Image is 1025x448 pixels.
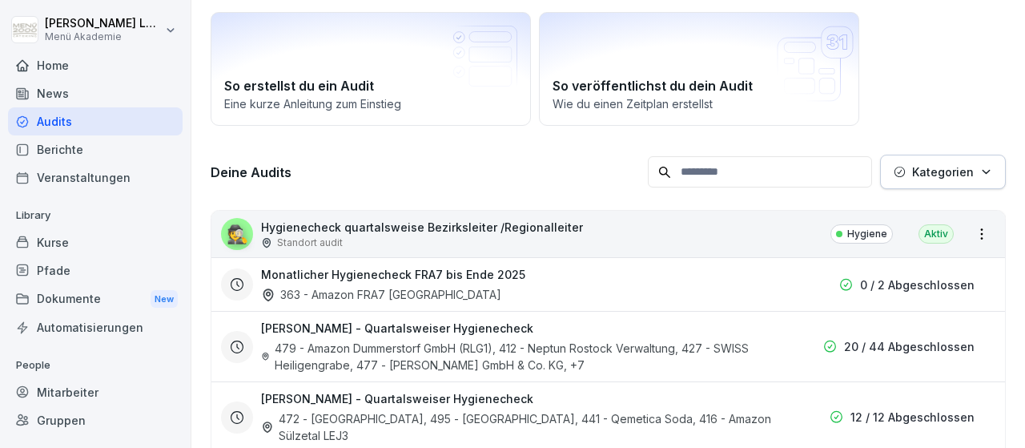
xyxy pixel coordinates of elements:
[211,12,531,126] a: So erstellst du ein AuditEine kurze Anleitung zum Einstieg
[211,163,640,181] h3: Deine Audits
[261,340,774,373] div: 479 - Amazon Dummerstorf GmbH (RLG1), 412 - Neptun Rostock Verwaltung, 427 - SWISS Heiligengrabe,...
[847,227,887,241] p: Hygiene
[8,285,183,314] div: Dokumente
[8,135,183,163] a: Berichte
[261,266,525,283] h3: Monatlicher Hygienecheck FRA7 bis Ende 2025
[8,79,183,107] a: News
[8,285,183,314] a: DokumenteNew
[261,320,533,337] h3: [PERSON_NAME] - Quartalsweiser Hygienecheck
[45,31,162,42] p: Menü Akademie
[224,76,517,95] h2: So erstellst du ein Audit
[8,313,183,341] a: Automatisierungen
[8,353,183,378] p: People
[221,218,253,250] div: 🕵️
[8,51,183,79] a: Home
[553,76,846,95] h2: So veröffentlichst du dein Audit
[45,17,162,30] p: [PERSON_NAME] Lechler
[8,378,183,406] a: Mitarbeiter
[261,219,583,236] p: Hygienecheck quartalsweise Bezirksleiter /Regionalleiter
[880,155,1006,189] button: Kategorien
[850,409,975,426] p: 12 / 12 Abgeschlossen
[918,224,954,244] div: Aktiv
[912,163,974,180] p: Kategorien
[277,236,343,250] p: Standort audit
[8,256,183,285] a: Pfade
[261,410,774,444] div: 472 - [GEOGRAPHIC_DATA], 495 - [GEOGRAPHIC_DATA], 441 - Qemetica Soda, 416 - Amazon Sülzetal LEJ3
[261,286,501,303] div: 363 - Amazon FRA7 [GEOGRAPHIC_DATA]
[8,228,183,256] a: Kurse
[224,95,517,112] p: Eine kurze Anleitung zum Einstieg
[151,290,178,309] div: New
[553,95,846,112] p: Wie du einen Zeitplan erstellst
[539,12,859,126] a: So veröffentlichst du dein AuditWie du einen Zeitplan erstellst
[8,406,183,434] a: Gruppen
[8,107,183,135] a: Audits
[8,203,183,228] p: Library
[844,338,975,355] p: 20 / 44 Abgeschlossen
[261,390,533,407] h3: [PERSON_NAME] - Quartalsweiser Hygienecheck
[8,163,183,192] a: Veranstaltungen
[860,276,975,293] p: 0 / 2 Abgeschlossen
